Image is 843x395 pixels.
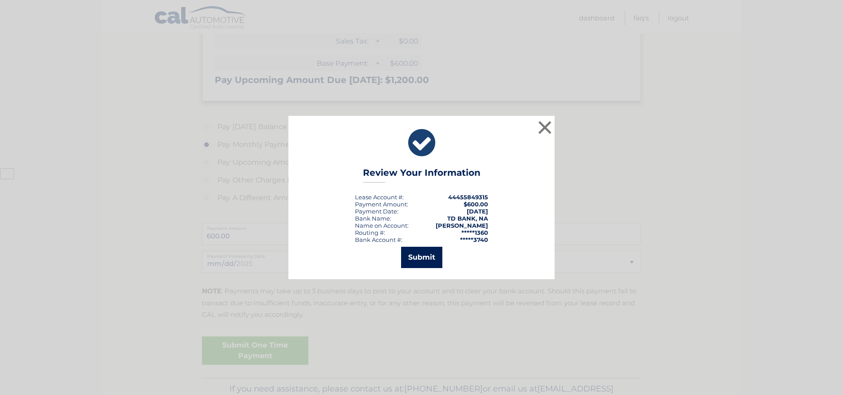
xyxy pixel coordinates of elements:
div: Name on Account: [355,222,409,229]
h3: Review Your Information [363,167,481,183]
span: Payment Date [355,208,397,215]
strong: TD BANK, NA [447,215,488,222]
div: Bank Name: [355,215,391,222]
div: : [355,208,398,215]
div: Lease Account #: [355,194,404,201]
button: Submit [401,247,442,268]
div: Payment Amount: [355,201,408,208]
button: × [536,118,554,136]
span: [DATE] [467,208,488,215]
span: $600.00 [464,201,488,208]
strong: 44455849315 [448,194,488,201]
div: Bank Account #: [355,236,402,243]
strong: [PERSON_NAME] [436,222,488,229]
div: Routing #: [355,229,385,236]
